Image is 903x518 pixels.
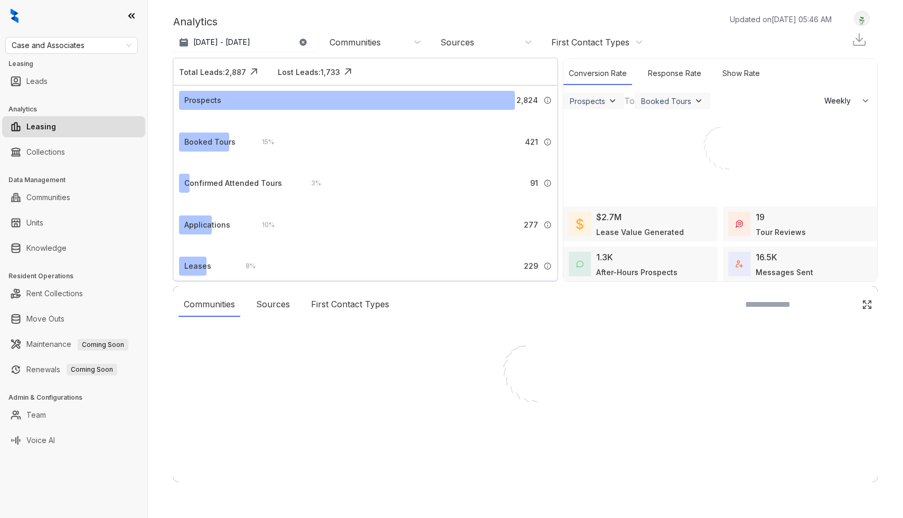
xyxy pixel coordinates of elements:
img: logo [11,8,18,23]
li: Leasing [2,116,145,137]
button: [DATE] - [DATE] [173,33,316,52]
div: 15 % [251,136,274,148]
span: Coming Soon [67,364,117,375]
div: $2.7M [596,211,622,223]
div: 3 % [300,177,321,189]
div: 16.5K [756,251,777,263]
div: Communities [178,293,240,317]
div: Lease Value Generated [596,227,684,238]
p: [DATE] - [DATE] [193,37,250,48]
div: Tour Reviews [756,227,806,238]
img: Info [543,96,552,105]
li: Units [2,212,145,233]
img: Click Icon [340,64,356,80]
li: Communities [2,187,145,208]
button: Weekly [818,91,877,110]
li: Leads [2,71,145,92]
img: LeaseValue [576,218,584,230]
img: Loader [681,110,760,190]
img: Loader [473,323,578,429]
div: Response Rate [643,62,707,85]
div: Sources [251,293,295,317]
div: Lost Leads: 1,733 [278,67,340,78]
div: First Contact Types [551,36,629,48]
div: Leases [184,260,211,272]
li: Move Outs [2,308,145,329]
div: Loading... [507,429,544,439]
span: 277 [524,219,538,231]
span: 421 [525,136,538,148]
div: Sources [440,36,474,48]
h3: Resident Operations [8,271,147,281]
span: 91 [530,177,538,189]
img: ViewFilterArrow [693,96,704,106]
span: 2,824 [516,95,538,106]
li: Team [2,404,145,426]
div: Show Rate [717,62,765,85]
a: Knowledge [26,238,67,259]
div: Messages Sent [756,267,813,278]
h3: Leasing [8,59,147,69]
div: To [624,95,635,107]
a: Leasing [26,116,56,137]
span: Weekly [824,96,857,106]
div: 19 [756,211,765,223]
h3: Analytics [8,105,147,114]
a: Collections [26,142,65,163]
img: Info [543,179,552,187]
img: UserAvatar [854,13,869,24]
img: SearchIcon [840,300,849,309]
div: Booked Tours [641,97,691,106]
img: Download [851,32,867,48]
a: Rent Collections [26,283,83,304]
div: Prospects [570,97,605,106]
img: Click Icon [862,299,872,310]
li: Voice AI [2,430,145,451]
li: Collections [2,142,145,163]
span: Case and Associates [12,37,131,53]
li: Maintenance [2,334,145,355]
h3: Admin & Configurations [8,393,147,402]
a: Move Outs [26,308,64,329]
p: Analytics [173,14,218,30]
div: 8 % [235,260,256,272]
a: Communities [26,187,70,208]
a: Voice AI [26,430,55,451]
a: Units [26,212,43,233]
img: Info [543,138,552,146]
div: First Contact Types [306,293,394,317]
div: 1.3K [596,251,613,263]
div: Prospects [184,95,221,106]
div: Communities [330,36,381,48]
p: Updated on [DATE] 05:46 AM [730,14,832,25]
img: AfterHoursConversations [576,260,584,268]
li: Knowledge [2,238,145,259]
h3: Data Management [8,175,147,185]
img: Click Icon [246,64,262,80]
a: RenewalsComing Soon [26,359,117,380]
a: Team [26,404,46,426]
li: Rent Collections [2,283,145,304]
img: TourReviews [736,220,743,228]
img: ViewFilterArrow [607,96,618,106]
img: Info [543,221,552,229]
div: 10 % [251,219,275,231]
div: After-Hours Prospects [596,267,678,278]
a: Leads [26,71,48,92]
div: Conversion Rate [563,62,632,85]
div: Applications [184,219,230,231]
span: 229 [524,260,538,272]
img: Info [543,262,552,270]
img: TotalFum [736,260,743,268]
li: Renewals [2,359,145,380]
div: Confirmed Attended Tours [184,177,282,189]
span: Coming Soon [78,339,128,351]
div: Total Leads: 2,887 [179,67,246,78]
div: Booked Tours [184,136,236,148]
